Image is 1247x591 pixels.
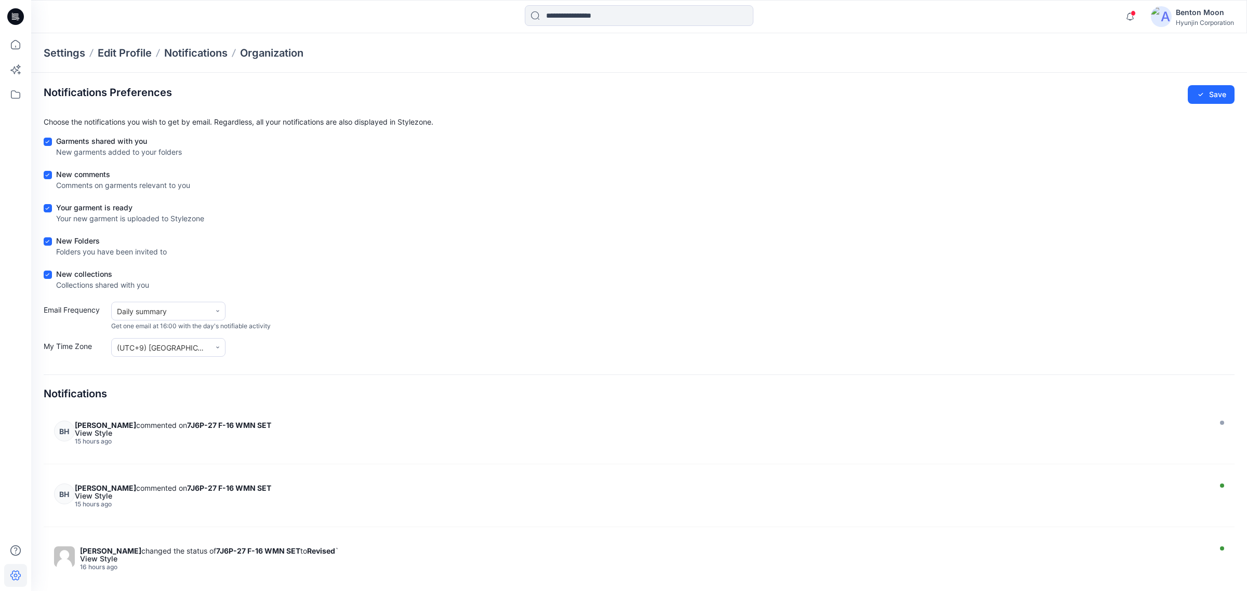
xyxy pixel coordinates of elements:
div: Benton Moon [1176,6,1234,19]
strong: 7J6P-27 F-16 WMN SET [187,421,271,429]
div: Hyunjin Corporation [1176,19,1234,26]
button: Save [1188,85,1235,104]
div: View Style [75,492,1208,500]
div: View Style [80,555,1208,562]
strong: Revised [307,546,335,555]
strong: 7J6P-27 F-16 WMN SET [216,546,300,555]
a: Organization [240,46,303,60]
h4: Notifications [44,387,107,400]
div: changed the status of to ` [80,546,1208,555]
div: (UTC+9) [GEOGRAPHIC_DATA] ([GEOGRAPHIC_DATA]) [117,342,205,353]
div: New Folders [56,235,167,246]
div: Thursday, August 28, 2025 03:37 [75,501,1208,508]
div: New garments added to your folders [56,146,182,157]
h2: Notifications Preferences [44,86,172,99]
strong: [PERSON_NAME] [75,483,136,492]
div: Daily summary [117,306,205,317]
div: commented on [75,421,1208,429]
div: New collections [56,268,149,279]
label: Email Frequency [44,304,106,331]
strong: 7J6P-27 F-16 WMN SET [187,483,271,492]
div: Folders you have been invited to [56,246,167,257]
span: Get one email at 16:00 with the day's notifiable activity [111,321,271,331]
p: Choose the notifications you wish to get by email. Regardless, all your notifications are also di... [44,116,1235,127]
div: New comments [56,169,190,180]
div: Your garment is ready [56,202,204,213]
div: commented on [75,483,1208,492]
div: View Style [75,429,1208,437]
div: Garments shared with you [56,136,182,146]
p: Settings [44,46,85,60]
strong: [PERSON_NAME] [75,421,136,429]
div: Your new garment is uploaded to Stylezone [56,213,204,224]
div: Comments on garments relevant to you [56,180,190,191]
a: Edit Profile [98,46,152,60]
label: My Time Zone [44,341,106,357]
div: Collections shared with you [56,279,149,290]
a: Notifications [164,46,228,60]
div: BH [54,483,75,504]
div: BH [54,421,75,441]
strong: [PERSON_NAME] [80,546,141,555]
img: avatar [1151,6,1172,27]
div: Thursday, August 28, 2025 03:38 [75,438,1208,445]
div: Thursday, August 28, 2025 03:36 [80,563,1208,571]
img: Ben Howie [54,546,75,567]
